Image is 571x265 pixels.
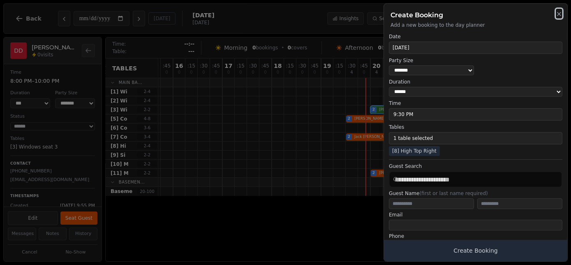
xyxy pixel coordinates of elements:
h2: Create Booking [391,10,561,20]
span: [8] High Top Right [389,146,440,156]
label: Party Size [389,57,474,64]
span: (first or last name required) [419,191,488,196]
label: Time [389,100,562,107]
label: Phone [389,233,562,239]
label: Email [389,212,562,218]
label: Tables [389,124,562,130]
button: [DATE] [389,42,562,54]
p: Add a new booking to the day planner [391,22,561,28]
button: 1 table selected [389,132,562,144]
label: Date [389,33,562,40]
label: Guest Name [389,190,562,197]
button: 9:30 PM [389,108,562,121]
button: Create Booking [384,240,567,261]
label: Guest Search [389,163,562,170]
label: Duration [389,79,562,85]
